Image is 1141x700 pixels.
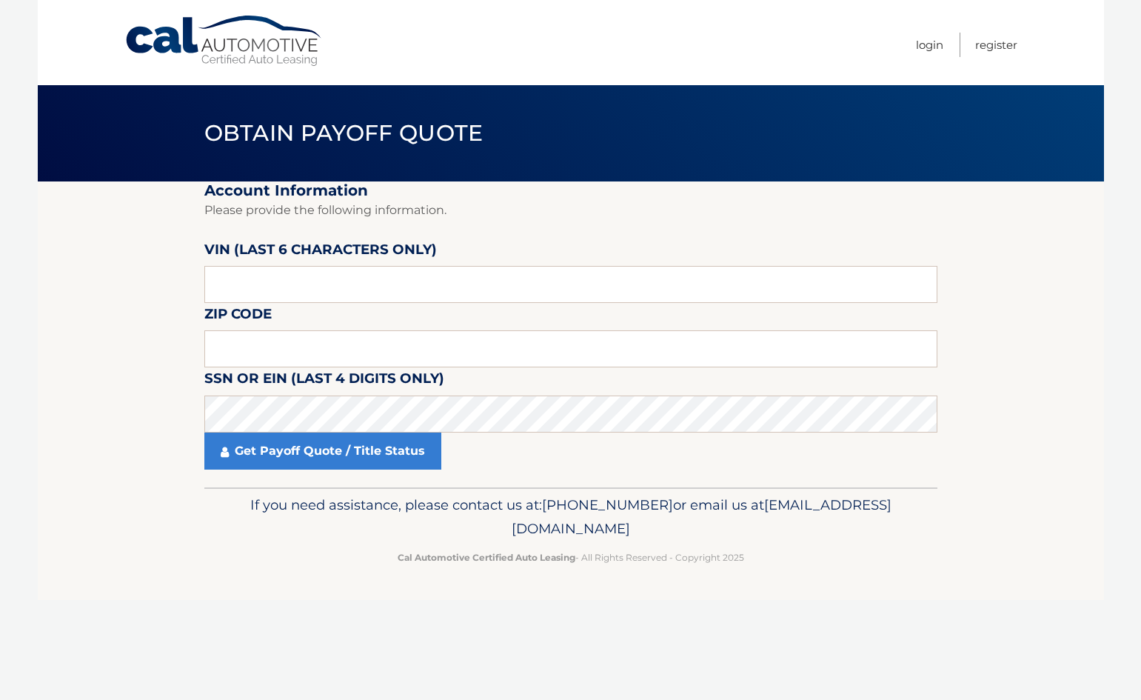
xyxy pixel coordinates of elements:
[204,181,937,200] h2: Account Information
[204,200,937,221] p: Please provide the following information.
[204,367,444,395] label: SSN or EIN (last 4 digits only)
[975,33,1017,57] a: Register
[214,493,928,541] p: If you need assistance, please contact us at: or email us at
[398,552,575,563] strong: Cal Automotive Certified Auto Leasing
[124,15,324,67] a: Cal Automotive
[204,433,441,470] a: Get Payoff Quote / Title Status
[214,550,928,565] p: - All Rights Reserved - Copyright 2025
[204,303,272,330] label: Zip Code
[916,33,943,57] a: Login
[204,239,437,266] label: VIN (last 6 characters only)
[204,119,483,147] span: Obtain Payoff Quote
[542,496,673,513] span: [PHONE_NUMBER]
